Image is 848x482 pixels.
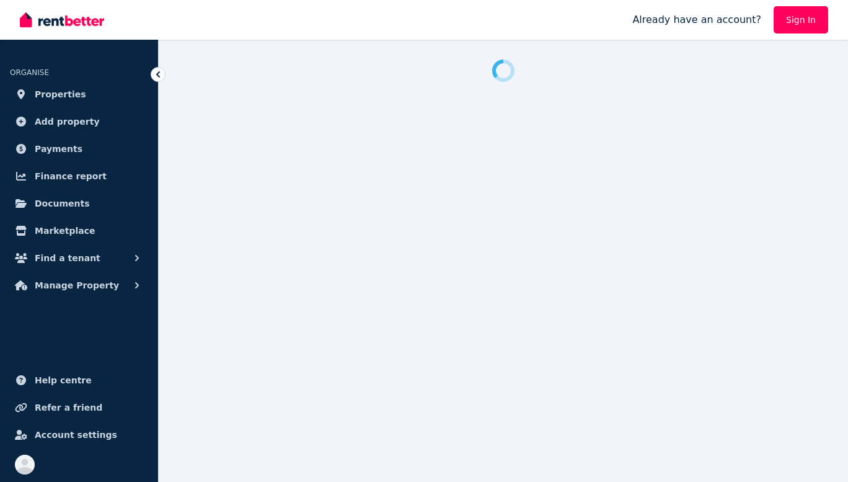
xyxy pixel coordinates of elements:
span: Manage Property [35,278,119,293]
a: Finance report [10,164,148,189]
a: Account settings [10,422,148,447]
span: Finance report [35,169,107,184]
span: Payments [35,141,82,156]
a: Help centre [10,368,148,393]
a: Payments [10,136,148,161]
span: Refer a friend [35,400,102,415]
span: Already have an account? [632,12,761,27]
button: Find a tenant [10,246,148,270]
span: Find a tenant [35,251,100,266]
a: Marketplace [10,218,148,243]
span: Documents [35,196,90,211]
span: Marketplace [35,223,95,238]
span: ORGANISE [10,68,49,77]
span: Help centre [35,373,92,388]
a: Sign In [774,6,828,33]
a: Add property [10,109,148,134]
span: Properties [35,87,86,102]
img: RentBetter [20,11,104,29]
a: Documents [10,191,148,216]
a: Refer a friend [10,395,148,420]
a: Properties [10,82,148,107]
button: Manage Property [10,273,148,298]
span: Account settings [35,427,117,442]
span: Add property [35,114,100,129]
